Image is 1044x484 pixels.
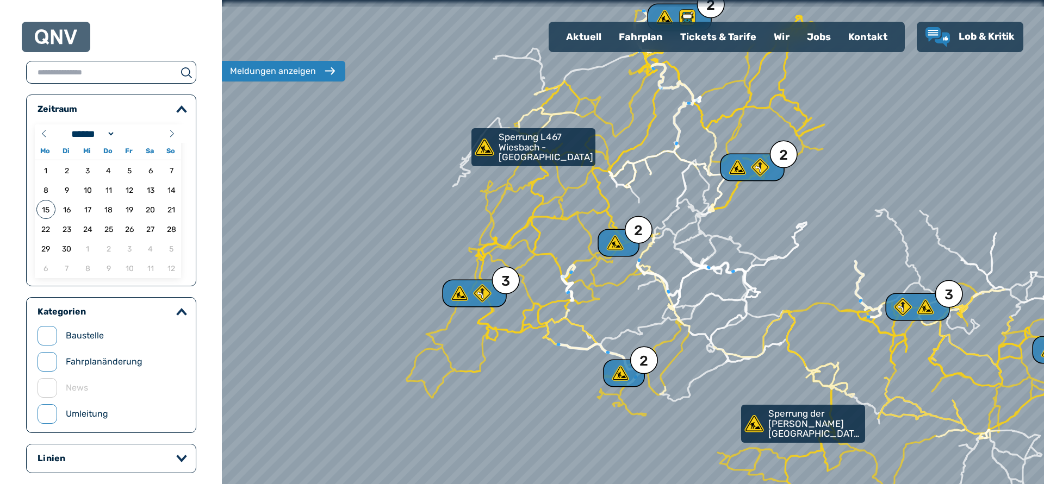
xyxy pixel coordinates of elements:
span: 15.09.2025 [36,200,55,219]
a: Lob & Kritik [925,27,1015,47]
input: Year [115,128,154,140]
span: 03.10.2025 [120,239,139,258]
span: 27.09.2025 [141,219,160,238]
div: 2 [639,354,648,368]
span: 30.09.2025 [57,239,76,258]
a: Sperrung der [PERSON_NAME][GEOGRAPHIC_DATA] in [GEOGRAPHIC_DATA] [741,405,865,443]
span: 07.10.2025 [57,259,76,278]
span: Fr [119,148,139,155]
div: 3 [454,285,493,302]
span: 02.10.2025 [99,239,118,258]
div: 3 [501,274,510,288]
div: Meldungen anzeigen [230,65,316,78]
span: 04.09.2025 [99,161,118,180]
div: 2 [611,364,636,382]
span: 13.09.2025 [141,180,160,199]
span: Lob & Kritik [959,30,1015,42]
span: 21.09.2025 [162,200,181,219]
span: Do [97,148,118,155]
span: 18.09.2025 [99,200,118,219]
button: Meldungen anzeigen [219,61,345,81]
label: Baustelle [66,329,104,342]
legend: Linien [38,453,65,464]
span: 17.09.2025 [78,200,97,219]
p: Sperrung der [PERSON_NAME][GEOGRAPHIC_DATA] in [GEOGRAPHIC_DATA] [768,408,863,439]
span: 11.10.2025 [141,259,160,278]
a: Sperrung L467 Wiesbach - [GEOGRAPHIC_DATA] [471,128,595,166]
label: Umleitung [66,407,108,420]
span: 09.09.2025 [57,180,76,199]
p: Sperrung L467 Wiesbach - [GEOGRAPHIC_DATA] [499,132,593,162]
a: Tickets & Tarife [672,23,765,51]
span: 29.09.2025 [36,239,55,258]
button: suchen [177,66,196,79]
span: Di [55,148,76,155]
span: 01.09.2025 [36,161,55,180]
div: Sperrung der [PERSON_NAME][GEOGRAPHIC_DATA] in [GEOGRAPHIC_DATA] [741,405,861,443]
span: 09.10.2025 [99,259,118,278]
span: 25.09.2025 [99,219,118,238]
span: 06.09.2025 [141,161,160,180]
span: 03.09.2025 [78,161,97,180]
span: 26.09.2025 [120,219,139,238]
span: 24.09.2025 [78,219,97,238]
legend: Zeitraum [38,104,77,115]
span: 07.09.2025 [162,161,181,180]
a: Fahrplan [610,23,672,51]
span: 08.09.2025 [36,180,55,199]
span: 05.09.2025 [120,161,139,180]
div: 2 [605,234,630,252]
div: 2 [634,224,643,238]
span: 20.09.2025 [141,200,160,219]
span: 12.10.2025 [162,259,181,278]
legend: Kategorien [38,306,86,317]
span: 06.10.2025 [36,259,55,278]
div: 3 [897,298,936,316]
span: 16.09.2025 [57,200,76,219]
a: Jobs [798,23,840,51]
span: 11.09.2025 [99,180,118,199]
span: 10.10.2025 [120,259,139,278]
a: Kontakt [840,23,896,51]
span: 23.09.2025 [57,219,76,238]
span: 10.09.2025 [78,180,97,199]
a: Aktuell [557,23,610,51]
span: 08.10.2025 [78,259,97,278]
label: News [66,381,88,394]
span: 01.10.2025 [78,239,97,258]
img: QNV Logo [35,29,77,45]
div: Sperrung L467 Wiesbach - [GEOGRAPHIC_DATA] [471,128,591,166]
span: 19.09.2025 [120,200,139,219]
span: Mo [35,148,55,155]
span: 22.09.2025 [36,219,55,238]
select: Month [68,128,116,140]
span: 02.09.2025 [57,161,76,180]
span: 04.10.2025 [141,239,160,258]
div: 2 [779,148,788,162]
span: 14.09.2025 [162,180,181,199]
div: 2 [659,9,698,26]
span: Mi [77,148,97,155]
span: 05.10.2025 [162,239,181,258]
span: 28.09.2025 [162,219,181,238]
a: QNV Logo [35,26,77,48]
label: Fahrplanänderung [66,355,142,368]
span: 12.09.2025 [120,180,139,199]
a: Wir [765,23,798,51]
span: So [160,148,181,155]
span: Sa [139,148,160,155]
div: 2 [732,159,771,176]
div: 3 [944,288,953,302]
